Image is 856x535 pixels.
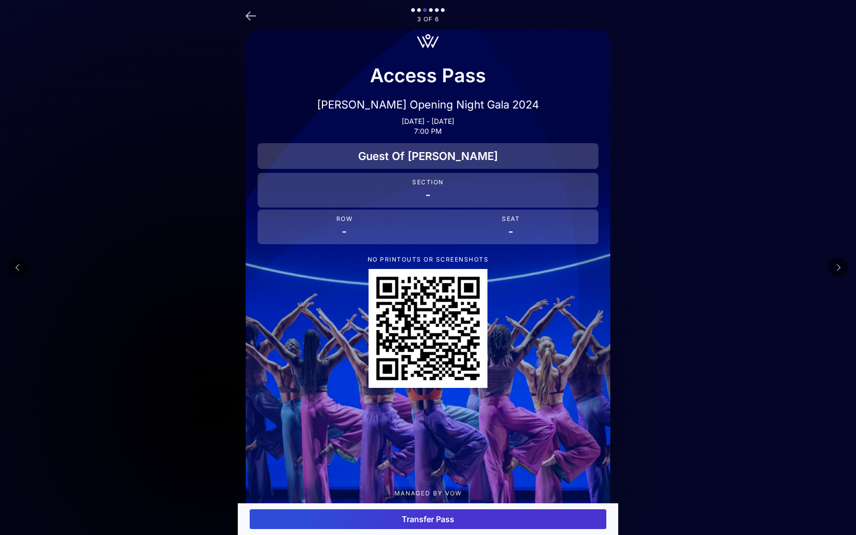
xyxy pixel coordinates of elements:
p: Section [262,179,594,186]
p: 3 of 6 [246,16,610,23]
p: Seat [428,215,594,222]
p: NO PRINTOUTS OR SCREENSHOTS [258,256,598,263]
button: Transfer Pass [250,509,606,529]
p: - [262,224,428,238]
p: - [262,188,594,202]
div: Guest Of [PERSON_NAME] [258,143,598,169]
p: 7:00 PM [258,127,598,135]
p: Access Pass [258,61,598,90]
p: - [428,224,594,238]
p: [PERSON_NAME] Opening Night Gala 2024 [258,98,598,111]
div: QR Code [369,269,487,388]
p: Row [262,215,428,222]
p: [DATE] - [DATE] [258,117,598,125]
